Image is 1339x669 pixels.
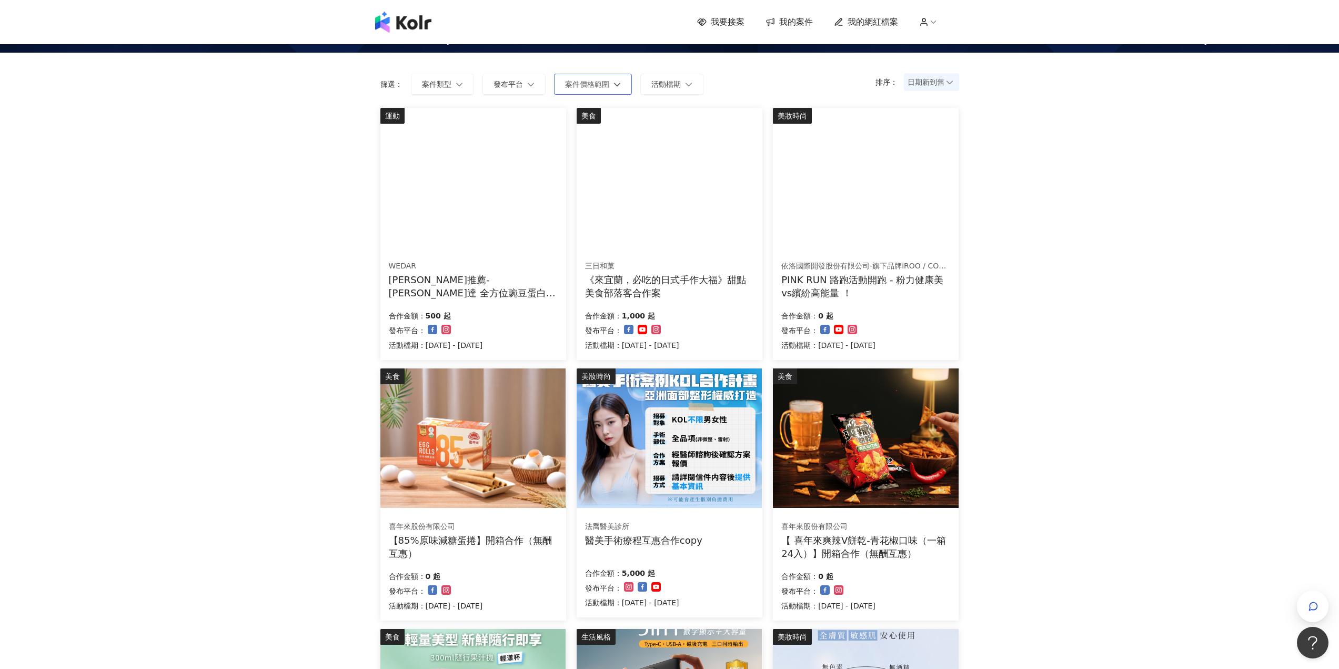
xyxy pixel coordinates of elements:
div: 【85%原味減糖蛋捲】開箱合作（無酬互惠） [389,534,558,560]
img: 三日和菓｜手作大福甜點體驗 × 宜蘭在地散策推薦 [577,108,762,247]
button: 案件類型 [411,74,474,95]
div: 美食 [380,629,405,645]
p: 活動檔期：[DATE] - [DATE] [781,339,875,352]
p: 500 起 [426,309,451,322]
p: 活動檔期：[DATE] - [DATE] [781,600,875,612]
div: 美食 [773,368,797,384]
p: 1,000 起 [622,309,655,322]
div: PINK RUN 路跑活動開跑 - 粉力健康美vs繽紛高能量 ！ [781,273,950,299]
span: 案件類型 [422,80,451,88]
p: 合作金額： [585,567,622,580]
a: 我的網紅檔案 [834,16,898,28]
p: 發布平台： [781,324,818,337]
div: 喜年來股份有限公司 [781,522,950,532]
a: 我要接案 [697,16,744,28]
p: 合作金額： [389,309,426,322]
div: 美食 [577,108,601,124]
iframe: Help Scout Beacon - Open [1297,627,1328,658]
button: 活動檔期 [640,74,703,95]
div: 三日和菓 [585,261,753,272]
p: 0 起 [818,309,833,322]
img: 粉力健康美vs繽紛高能量系列服飾+養膚配件 [773,108,958,247]
div: 【 喜年來爽辣V餅乾-青花椒口味（一箱24入）】開箱合作（無酬互惠） [781,534,950,560]
div: 生活風格 [577,629,616,645]
img: logo [375,12,431,33]
p: 0 起 [818,570,833,583]
span: 日期新到舊 [908,74,955,90]
p: 發布平台： [389,324,426,337]
div: 運動 [380,108,405,124]
div: [PERSON_NAME]推薦-[PERSON_NAME]達 全方位豌豆蛋白飲 (互惠合作檔） [389,273,558,299]
img: 85%原味減糖蛋捲 [380,368,566,508]
p: 活動檔期：[DATE] - [DATE] [585,339,679,352]
button: 發布平台 [482,74,546,95]
div: 《來宜蘭，必吃的日式手作大福》甜點美食部落客合作案 [585,273,754,299]
div: 法喬醫美診所 [585,522,702,532]
p: 合作金額： [781,570,818,583]
div: 依洛國際開發股份有限公司-旗下品牌iROO / COZY PUNCH [781,261,950,272]
button: 案件價格範圍 [554,74,632,95]
img: 眼袋、隆鼻、隆乳、抽脂、墊下巴 [577,368,762,508]
p: 活動檔期：[DATE] - [DATE] [389,600,483,612]
p: 合作金額： [585,309,622,322]
div: 美食 [380,368,405,384]
p: 合作金額： [781,309,818,322]
p: 合作金額： [389,570,426,583]
span: 發布平台 [494,80,523,88]
div: 美妝時尚 [577,368,616,384]
p: 排序： [875,78,904,86]
div: 喜年來股份有限公司 [389,522,557,532]
span: 活動檔期 [651,80,681,88]
span: 案件價格範圍 [565,80,609,88]
span: 我要接案 [711,16,744,28]
div: 美妝時尚 [773,108,812,124]
p: 5,000 起 [622,567,655,580]
img: WEDAR薇達 全方位豌豆蛋白飲 [380,108,566,247]
div: 醫美手術療程互惠合作copy [585,534,702,547]
p: 活動檔期：[DATE] - [DATE] [585,596,679,609]
a: 我的案件 [766,16,813,28]
img: 喜年來爽辣V餅乾-青花椒口味（一箱24入） [773,368,958,508]
div: WEDAR [389,261,557,272]
p: 活動檔期：[DATE] - [DATE] [389,339,483,352]
p: 0 起 [426,570,441,583]
div: 美妝時尚 [773,629,812,645]
p: 篩選： [380,80,402,88]
p: 發布平台： [585,324,622,337]
span: 我的案件 [779,16,813,28]
p: 發布平台： [585,582,622,594]
p: 發布平台： [781,585,818,597]
span: 我的網紅檔案 [848,16,898,28]
p: 發布平台： [389,585,426,597]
